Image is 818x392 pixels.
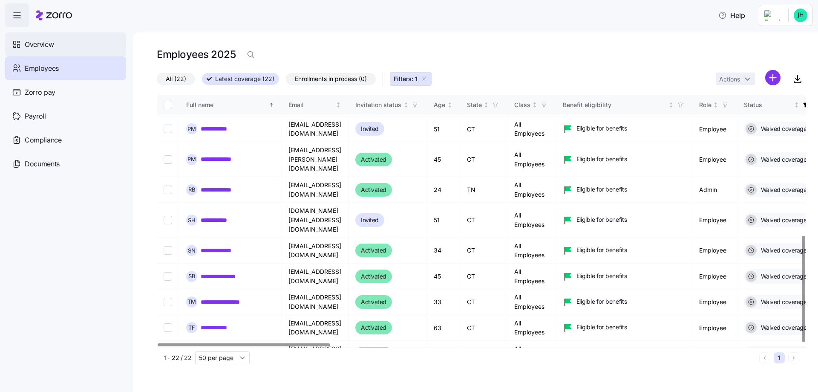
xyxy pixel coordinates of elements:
th: Full nameSorted ascending [179,95,282,115]
span: Eligible for benefits [576,297,627,306]
span: S B [188,273,196,279]
span: Waived coverage [758,298,807,306]
td: [DOMAIN_NAME][EMAIL_ADDRESS][DOMAIN_NAME] [282,203,349,238]
a: Payroll [5,104,126,128]
th: EmailNot sorted [282,95,349,115]
span: Eligible for benefits [576,246,627,254]
td: Employee [692,203,737,238]
span: Invited [361,124,379,134]
td: CT [460,203,507,238]
td: [EMAIL_ADDRESS][DOMAIN_NAME] [282,177,349,203]
span: Employees [25,63,59,74]
span: 1 - 22 / 22 [164,354,192,362]
td: All Employees [507,341,556,366]
span: Zorro pay [25,87,55,98]
button: Filters: 1 [390,72,432,86]
span: Activated [361,271,386,282]
input: Select record 21 [164,323,172,332]
span: Latest coverage (22) [215,73,274,84]
td: CT [460,264,507,289]
td: [EMAIL_ADDRESS][DOMAIN_NAME] [282,264,349,289]
td: CT [460,142,507,177]
span: Activated [361,297,386,307]
td: CT [460,315,507,341]
input: Select record 18 [164,246,172,255]
span: Eligible for benefits [576,185,627,194]
span: Eligible for benefits [576,155,627,163]
td: Employee [692,142,737,177]
input: Select all records [164,101,172,109]
div: Status [744,100,792,110]
div: Not sorted [483,102,489,108]
div: Full name [186,100,267,110]
a: Overview [5,32,126,56]
span: P M [187,126,196,132]
td: CT [460,341,507,366]
input: Select record 16 [164,186,172,194]
div: Invitation status [355,100,401,110]
input: Select record 14 [164,125,172,133]
a: Employees [5,56,126,80]
td: [EMAIL_ADDRESS][PERSON_NAME][DOMAIN_NAME] [282,142,349,177]
svg: add icon [765,70,781,85]
td: All Employees [507,142,556,177]
span: Invited [361,215,379,225]
td: Employee [692,289,737,315]
img: Employer logo [764,10,781,20]
td: 24 [427,177,460,203]
span: S H [188,218,196,223]
td: TN [460,177,507,203]
td: All Employees [507,116,556,142]
td: 51 [427,203,460,238]
th: RoleNot sorted [692,95,737,115]
td: CT [460,289,507,315]
button: Help [711,7,752,24]
div: Not sorted [447,102,453,108]
span: R B [188,187,196,192]
span: Compliance [25,135,62,145]
td: Employee [692,238,737,264]
span: All (22) [166,73,186,84]
span: Waived coverage [758,272,807,281]
div: Age [434,100,445,110]
a: Zorro pay [5,80,126,104]
td: CT [460,116,507,142]
button: 1 [774,352,785,363]
span: Activated [361,245,386,256]
td: Admin [692,177,737,203]
td: 33 [427,289,460,315]
td: Employee [692,116,737,142]
td: [EMAIL_ADDRESS][DOMAIN_NAME] [282,341,349,366]
td: All Employees [507,315,556,341]
div: State [467,100,482,110]
span: Waived coverage [758,216,807,224]
span: Activated [361,185,386,195]
span: Eligible for benefits [576,272,627,280]
td: All Employees [507,264,556,289]
div: Not sorted [403,102,409,108]
span: Eligible for benefits [576,215,627,224]
span: Overview [25,39,54,50]
div: Not sorted [794,102,800,108]
td: All Employees [507,203,556,238]
span: T M [187,299,196,305]
div: Not sorted [668,102,674,108]
span: Waived coverage [758,323,807,332]
button: Previous page [759,352,770,363]
input: Select record 20 [164,298,172,306]
span: Activated [361,154,386,165]
input: Select record 17 [164,216,172,224]
span: Actions [719,76,740,82]
img: 8c8e6c77ffa765d09eea4464d202a615 [794,9,807,22]
div: Not sorted [532,102,538,108]
div: Not sorted [713,102,719,108]
span: Eligible for benefits [576,124,627,133]
td: [EMAIL_ADDRESS][DOMAIN_NAME] [282,289,349,315]
div: Sorted ascending [268,102,274,108]
span: T F [188,325,195,331]
td: 45 [427,264,460,289]
td: Employee [692,264,737,289]
div: Benefit eligibility [563,100,667,110]
span: Help [718,10,745,20]
span: Waived coverage [758,155,807,164]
